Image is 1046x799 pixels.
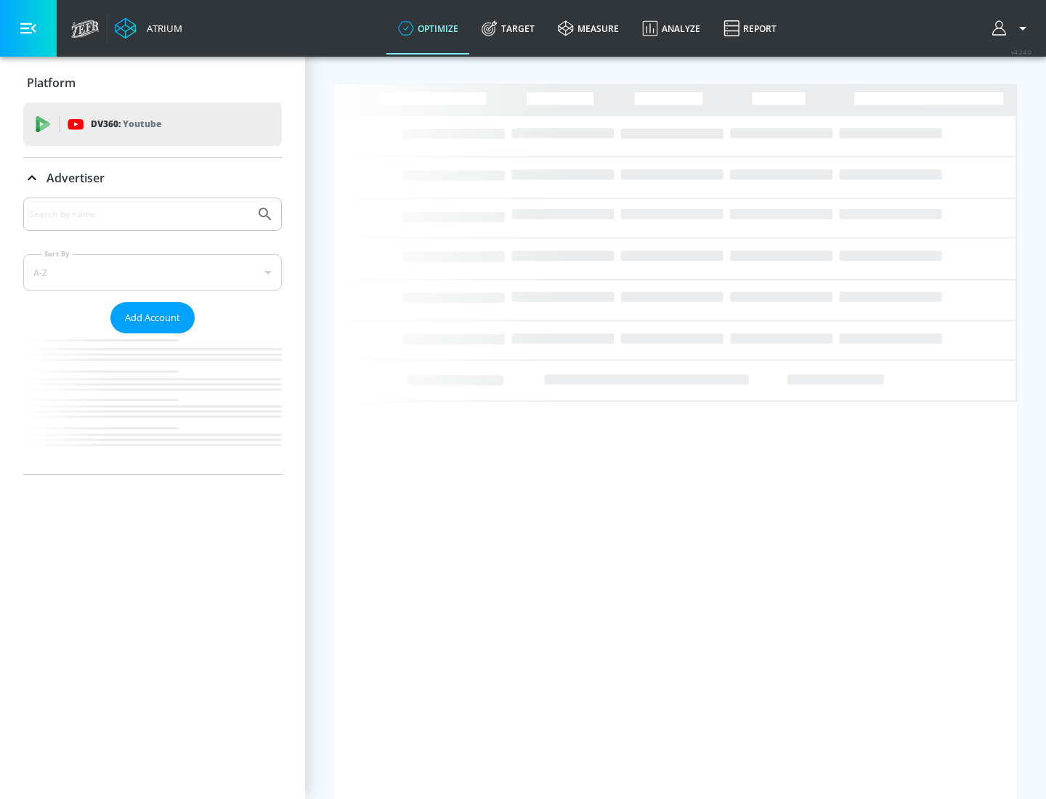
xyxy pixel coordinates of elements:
[123,116,161,131] p: Youtube
[1011,48,1031,56] span: v 4.24.0
[141,22,182,35] div: Atrium
[125,309,180,326] span: Add Account
[23,254,282,291] div: A-Z
[386,2,470,54] a: optimize
[23,333,282,474] nav: list of Advertiser
[470,2,546,54] a: Target
[23,62,282,103] div: Platform
[27,75,76,91] p: Platform
[23,158,282,198] div: Advertiser
[91,116,161,132] p: DV360:
[46,170,105,186] p: Advertiser
[712,2,788,54] a: Report
[23,102,282,146] div: DV360: Youtube
[546,2,631,54] a: measure
[23,198,282,474] div: Advertiser
[631,2,712,54] a: Analyze
[115,17,182,39] a: Atrium
[110,302,195,333] button: Add Account
[29,205,249,224] input: Search by name
[41,249,73,259] label: Sort By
